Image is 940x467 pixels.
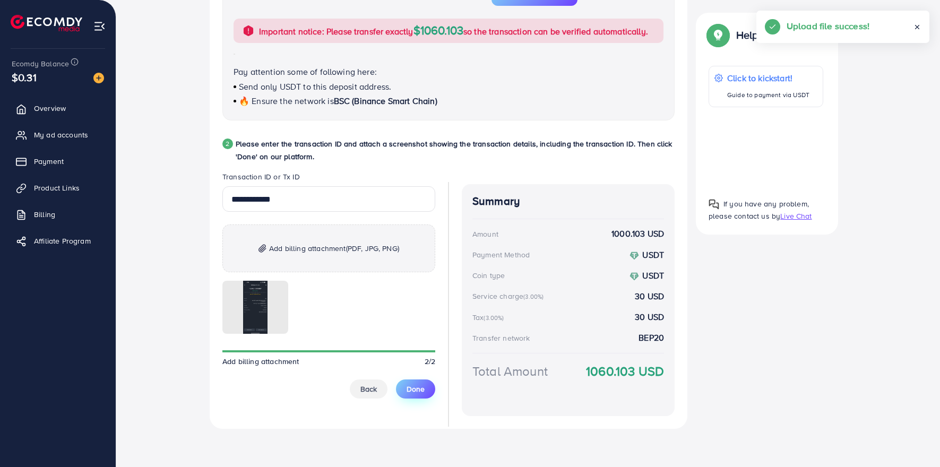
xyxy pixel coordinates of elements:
p: Click to kickstart! [727,72,809,84]
img: coin [629,272,639,281]
img: Popup guide [709,199,719,210]
span: Billing [34,209,55,220]
strong: USDT [642,270,664,281]
a: Billing [8,204,108,225]
div: Amount [472,229,498,239]
span: Add billing attachment [222,356,299,367]
img: alert [242,24,255,37]
span: Overview [34,103,66,114]
span: Back [360,384,377,394]
small: (3.00%) [484,314,504,322]
iframe: Chat [895,419,932,459]
strong: 30 USD [635,290,664,302]
span: Affiliate Program [34,236,91,246]
p: Important notice: Please transfer exactly so the transaction can be verified automatically. [259,24,648,38]
span: Done [407,384,425,394]
img: logo [11,15,82,31]
span: 🔥 Ensure the network is [239,95,334,107]
div: Payment Method [472,249,530,260]
small: (3.00%) [523,292,544,301]
a: Overview [8,98,108,119]
a: Affiliate Program [8,230,108,252]
strong: BEP20 [639,332,664,344]
div: Total Amount [472,362,548,380]
span: My ad accounts [34,129,88,140]
img: image [93,73,104,83]
div: Coin type [472,270,505,281]
button: Done [396,379,435,399]
div: Tax [472,312,507,323]
img: img [258,244,266,253]
strong: 1000.103 USD [611,228,664,240]
span: Payment [34,156,64,167]
span: 2/2 [425,356,435,367]
span: Product Links [34,183,80,193]
span: (PDF, JPG, PNG) [346,243,399,254]
a: Payment [8,151,108,172]
a: My ad accounts [8,124,108,145]
p: Please enter the transaction ID and attach a screenshot showing the transaction details, includin... [236,137,675,163]
strong: 1060.103 USD [586,362,664,380]
span: BSC (Binance Smart Chain) [334,95,437,107]
img: coin [629,251,639,261]
div: Service charge [472,291,547,301]
strong: 30 USD [635,311,664,323]
img: menu [93,20,106,32]
a: Product Links [8,177,108,198]
legend: Transaction ID or Tx ID [222,171,435,186]
h5: Upload file success! [787,19,869,33]
span: Add billing attachment [269,242,399,255]
span: $0.31 [10,67,38,88]
span: Ecomdy Balance [12,58,69,69]
p: Guide to payment via USDT [727,89,809,101]
strong: USDT [642,249,664,261]
span: If you have any problem, please contact us by [709,198,809,221]
img: Popup guide [709,25,728,45]
h4: Summary [472,195,664,208]
span: $1060.103 [413,22,463,38]
div: 2 [222,139,233,149]
p: Send only USDT to this deposit address. [234,80,663,93]
div: Transfer network [472,333,530,343]
p: Pay attention some of following here: [234,65,663,78]
img: img uploaded [243,281,268,334]
p: Help [736,29,758,41]
button: Back [350,379,387,399]
span: Live Chat [780,211,812,221]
